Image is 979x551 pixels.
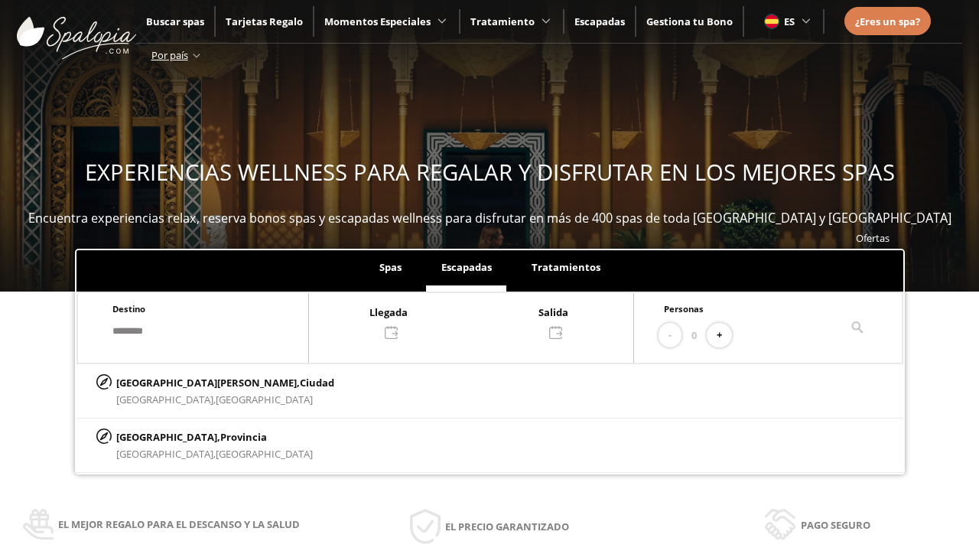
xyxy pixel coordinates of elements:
[112,303,145,315] span: Destino
[146,15,204,28] a: Buscar spas
[707,323,732,348] button: +
[532,260,600,274] span: Tratamientos
[216,393,313,406] span: [GEOGRAPHIC_DATA]
[151,48,188,62] span: Por país
[646,15,733,28] a: Gestiona tu Bono
[216,447,313,461] span: [GEOGRAPHIC_DATA]
[855,15,920,28] span: ¿Eres un spa?
[116,429,313,445] p: [GEOGRAPHIC_DATA],
[116,447,216,461] span: [GEOGRAPHIC_DATA],
[116,374,334,391] p: [GEOGRAPHIC_DATA][PERSON_NAME],
[445,518,569,535] span: El precio garantizado
[379,260,402,274] span: Spas
[300,376,334,390] span: Ciudad
[801,517,870,533] span: Pago seguro
[17,2,136,60] img: ImgLogoSpalopia.BvClDcEz.svg
[58,516,300,533] span: El mejor regalo para el descanso y la salud
[28,210,951,227] span: Encuentra experiencias relax, reserva bonos spas y escapadas wellness para disfrutar en más de 40...
[855,13,920,30] a: ¿Eres un spa?
[226,15,303,28] a: Tarjetas Regalo
[691,327,697,344] span: 0
[659,323,681,348] button: -
[574,15,625,28] a: Escapadas
[116,393,216,406] span: [GEOGRAPHIC_DATA],
[664,303,704,315] span: Personas
[441,260,492,274] span: Escapadas
[220,430,267,444] span: Provincia
[856,231,890,245] a: Ofertas
[85,157,895,187] span: EXPERIENCIAS WELLNESS PARA REGALAR Y DISFRUTAR EN LOS MEJORES SPAS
